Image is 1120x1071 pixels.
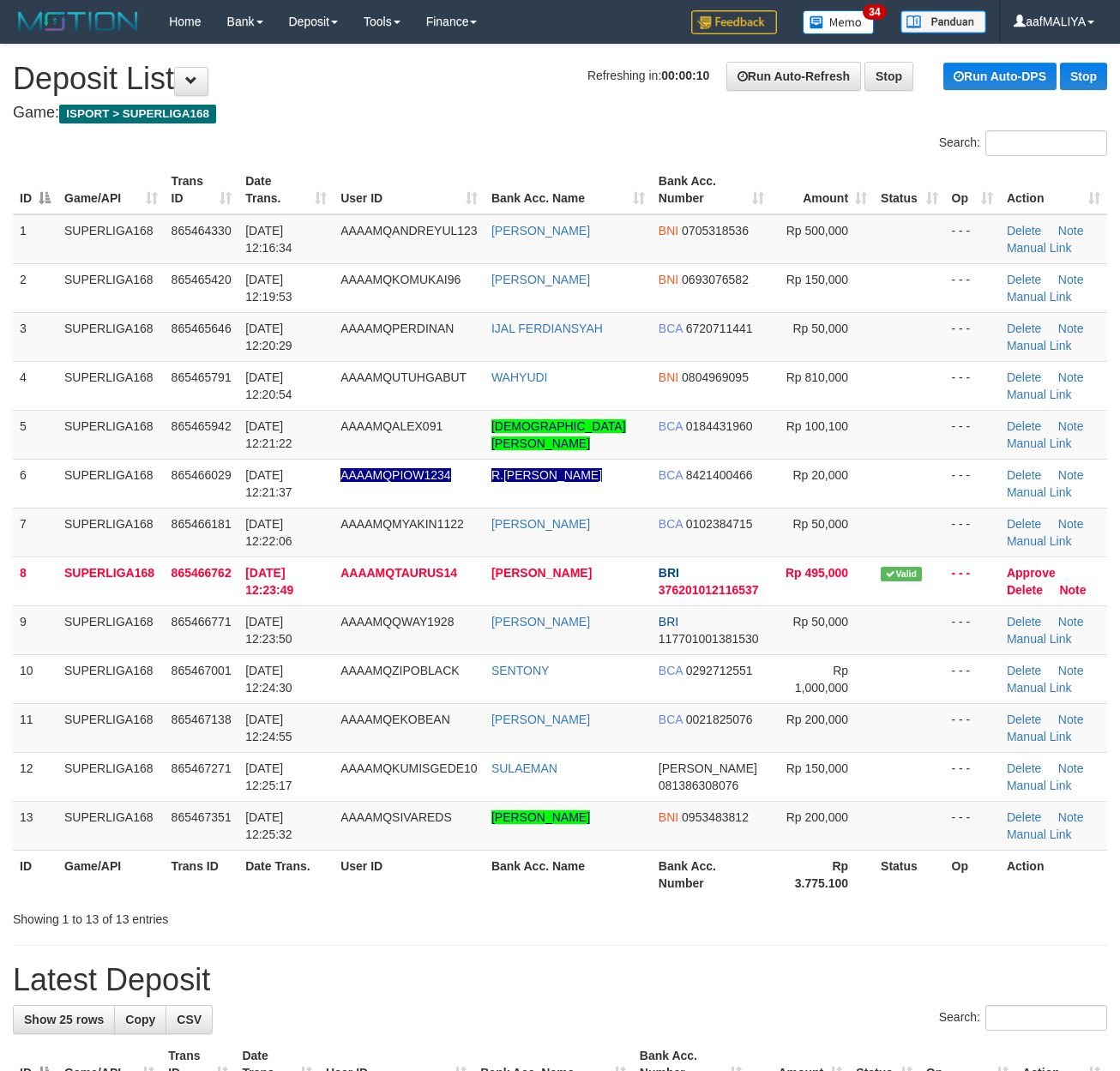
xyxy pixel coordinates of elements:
[57,214,165,264] td: SUPERLIGA168
[13,459,57,508] td: 6
[172,273,232,286] span: 865465420
[172,810,232,824] span: 865467351
[172,468,232,482] span: 865466029
[245,419,292,450] span: [DATE] 12:21:22
[659,583,759,597] span: Copy 376201012116537 to clipboard
[177,1013,202,1026] span: CSV
[686,322,753,335] span: Copy 6720711441 to clipboard
[1007,615,1041,629] a: Delete
[587,69,709,82] span: Refreshing in:
[792,322,848,335] span: Rp 50,000
[1007,761,1041,775] a: Delete
[900,10,986,33] img: panduan.png
[1059,583,1086,597] a: Note
[659,322,683,335] span: BCA
[1007,419,1041,433] a: Delete
[945,557,1000,605] td: - - -
[659,370,678,384] span: BNI
[1058,761,1084,775] a: Note
[1058,468,1084,482] a: Note
[334,850,485,899] th: User ID
[172,224,232,238] span: 865464330
[1058,664,1084,677] a: Note
[13,9,143,34] img: MOTION_logo.png
[659,632,759,646] span: Copy 117701001381530 to clipboard
[57,312,165,361] td: SUPERLIGA168
[652,165,772,214] th: Bank Acc. Number: activate to sort column ascending
[334,165,485,214] th: User ID: activate to sort column ascending
[652,850,772,899] th: Bank Acc. Number
[13,850,57,899] th: ID
[491,273,590,286] a: [PERSON_NAME]
[1007,779,1072,792] a: Manual Link
[863,4,886,20] span: 34
[57,410,165,459] td: SUPERLIGA168
[340,224,478,238] span: AAAAMQANDREYUL123
[245,615,292,646] span: [DATE] 12:23:50
[340,322,454,335] span: AAAAMQPERDINAN
[939,1005,1107,1031] label: Search:
[985,130,1107,156] input: Search:
[114,1005,166,1034] a: Copy
[795,664,848,695] span: Rp 1,000,000
[491,370,548,384] a: WAHYUDI
[13,703,57,752] td: 11
[172,664,232,677] span: 865467001
[491,761,557,775] a: SULAEMAN
[172,761,232,775] span: 865467271
[1007,632,1072,646] a: Manual Link
[1007,583,1043,597] a: Delete
[659,419,683,433] span: BCA
[691,10,777,34] img: Feedback.jpg
[491,713,590,726] a: [PERSON_NAME]
[13,165,57,214] th: ID: activate to sort column descending
[13,508,57,557] td: 7
[682,273,749,286] span: Copy 0693076582 to clipboard
[59,105,216,123] span: ISPORT > SUPERLIGA168
[172,615,232,629] span: 865466771
[57,361,165,410] td: SUPERLIGA168
[945,703,1000,752] td: - - -
[13,62,1107,96] h1: Deposit List
[245,761,292,792] span: [DATE] 12:25:17
[726,62,861,91] a: Run Auto-Refresh
[881,567,922,581] span: Valid transaction
[659,664,683,677] span: BCA
[340,517,464,531] span: AAAAMQMYAKIN1122
[172,566,232,580] span: 865466762
[1007,534,1072,548] a: Manual Link
[1007,681,1072,695] a: Manual Link
[238,850,334,899] th: Date Trans.
[1060,63,1107,90] a: Stop
[945,801,1000,850] td: - - -
[1007,517,1041,531] a: Delete
[491,468,602,482] a: R.[PERSON_NAME]
[340,419,443,433] span: AAAAMQALEX091
[13,361,57,410] td: 4
[659,273,678,286] span: BNI
[1058,810,1084,824] a: Note
[682,810,749,824] span: Copy 0953483812 to clipboard
[1007,322,1041,335] a: Delete
[771,850,874,899] th: Rp 3.775.100
[786,761,848,775] span: Rp 150,000
[13,752,57,801] td: 12
[771,165,874,214] th: Amount: activate to sort column ascending
[13,654,57,703] td: 10
[166,1005,213,1034] a: CSV
[340,615,454,629] span: AAAAMQQWAY1928
[786,224,848,238] span: Rp 500,000
[945,263,1000,312] td: - - -
[245,810,292,841] span: [DATE] 12:25:32
[491,566,592,580] a: [PERSON_NAME]
[1058,370,1084,384] a: Note
[686,468,753,482] span: Copy 8421400466 to clipboard
[13,801,57,850] td: 13
[245,370,292,401] span: [DATE] 12:20:54
[945,654,1000,703] td: - - -
[945,850,1000,899] th: Op
[1058,224,1084,238] a: Note
[13,904,454,928] div: Showing 1 to 13 of 13 entries
[340,664,459,677] span: AAAAMQZIPOBLACK
[659,566,679,580] span: BRI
